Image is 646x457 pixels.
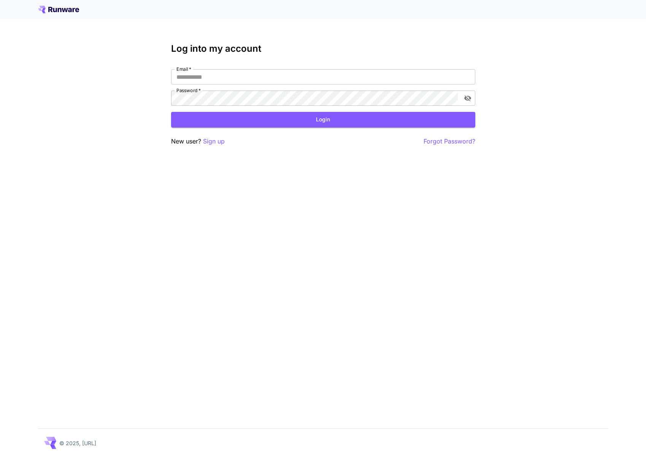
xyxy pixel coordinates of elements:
p: © 2025, [URL] [59,439,96,447]
button: Login [171,112,475,127]
button: toggle password visibility [461,91,475,105]
button: Sign up [203,137,225,146]
p: New user? [171,137,225,146]
label: Email [176,66,191,72]
button: Forgot Password? [424,137,475,146]
label: Password [176,87,201,94]
h3: Log into my account [171,43,475,54]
